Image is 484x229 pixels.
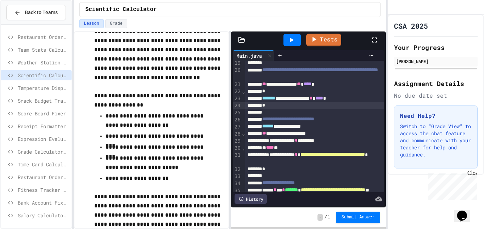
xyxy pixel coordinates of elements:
[18,148,69,155] span: Grade Calculator Pro
[342,214,375,220] span: Submit Answer
[18,46,69,53] span: Team Stats Calculator
[233,116,242,124] div: 26
[233,95,242,102] div: 23
[394,42,478,52] h2: Your Progress
[242,88,245,94] span: Fold line
[25,9,58,16] span: Back to Teams
[233,124,242,131] div: 27
[242,131,245,137] span: Fold line
[233,67,242,81] div: 20
[233,60,242,67] div: 19
[233,180,242,187] div: 34
[18,122,69,130] span: Receipt Formatter
[18,186,69,194] span: Fitness Tracker Debugger
[18,212,69,219] span: Salary Calculator Fixer
[324,214,327,220] span: /
[317,214,323,221] span: -
[18,110,69,117] span: Score Board Fixer
[18,97,69,104] span: Snack Budget Tracker
[233,152,242,166] div: 31
[3,3,49,45] div: Chat with us now!Close
[79,19,104,28] button: Lesson
[105,19,127,28] button: Grade
[233,173,242,180] div: 33
[233,145,242,152] div: 30
[18,135,69,143] span: Expression Evaluator Fix
[235,194,267,204] div: History
[336,212,381,223] button: Submit Answer
[85,5,157,14] span: Scientific Calculator
[400,111,472,120] h3: Need Help?
[18,161,69,168] span: Time Card Calculator
[18,59,69,66] span: Weather Station Debugger
[394,79,478,88] h2: Assignment Details
[396,58,475,64] div: [PERSON_NAME]
[328,214,330,220] span: 1
[233,50,274,61] div: Main.java
[306,34,341,46] a: Tests
[394,21,428,31] h1: CSA 2025
[6,5,66,20] button: Back to Teams
[400,123,472,158] p: Switch to "Grade View" to access the chat feature and communicate with your teacher for help and ...
[233,187,242,201] div: 35
[233,109,242,116] div: 25
[233,52,265,59] div: Main.java
[233,166,242,173] div: 32
[394,91,478,100] div: No due date set
[454,201,477,222] iframe: chat widget
[18,84,69,92] span: Temperature Display Fix
[18,173,69,181] span: Restaurant Order System
[18,71,69,79] span: Scientific Calculator
[233,102,242,109] div: 24
[18,33,69,41] span: Restaurant Order System
[233,131,242,138] div: 28
[233,81,242,88] div: 21
[233,138,242,145] div: 29
[233,88,242,95] div: 22
[18,199,69,206] span: Bank Account Fixer
[425,170,477,200] iframe: chat widget
[242,145,245,151] span: Fold line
